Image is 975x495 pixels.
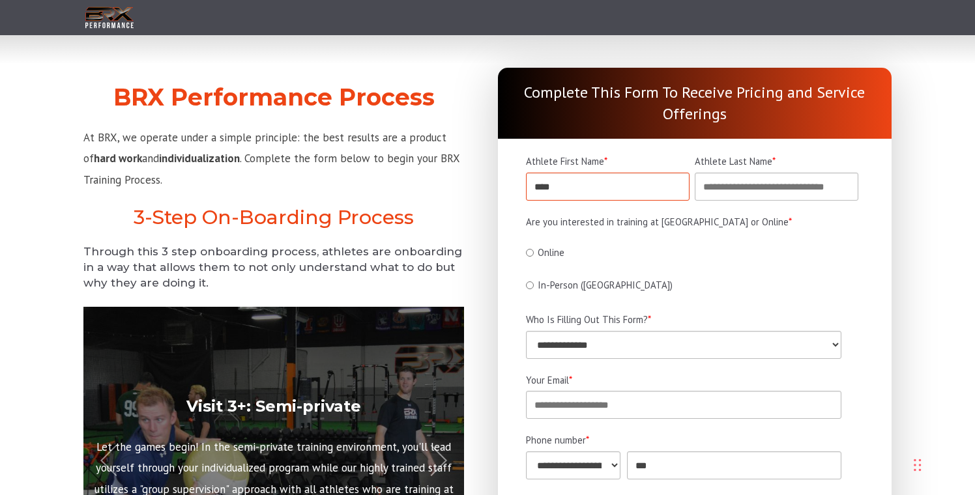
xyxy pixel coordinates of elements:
[83,206,464,229] h2: 3-Step On-Boarding Process
[526,281,534,289] input: In-Person ([GEOGRAPHIC_DATA])
[186,396,361,415] strong: Visit 3+: Semi-private
[83,151,459,186] span: . Complete the form below to begin your BRX Training Process.
[498,68,892,139] div: Complete This Form To Receive Pricing and Service Offerings
[142,151,159,165] span: and
[526,434,586,446] span: Phone number
[83,244,464,290] h5: Through this 3 step onboarding process, athletes are onboarding in a way that allows them to not ...
[538,246,564,259] span: Online
[94,151,142,165] strong: hard work
[526,249,534,257] input: Online
[526,374,569,386] span: Your Email
[83,5,136,31] img: BRX Transparent Logo-2
[526,313,648,326] span: Who Is Filling Out This Form?
[83,83,464,111] h2: BRX Performance Process
[83,130,446,165] span: At BRX, we operate under a simple principle: the best results are a product of
[783,354,975,495] iframe: Chat Widget
[695,155,772,167] span: Athlete Last Name
[159,151,240,165] strong: individualization
[914,445,922,485] div: Drag
[526,155,604,167] span: Athlete First Name
[538,279,673,291] span: In-Person ([GEOGRAPHIC_DATA])
[526,216,789,228] span: Are you interested in training at [GEOGRAPHIC_DATA] or Online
